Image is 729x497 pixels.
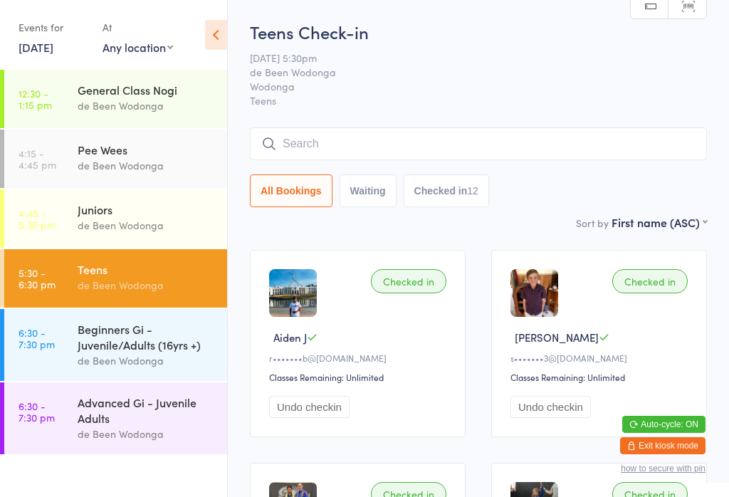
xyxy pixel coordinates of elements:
[404,174,489,207] button: Checked in12
[19,327,55,350] time: 6:30 - 7:30 pm
[250,127,707,160] input: Search
[510,371,692,383] div: Classes Remaining: Unlimited
[19,147,56,170] time: 4:15 - 4:45 pm
[78,82,215,98] div: General Class Nogi
[269,371,451,383] div: Classes Remaining: Unlimited
[612,214,707,230] div: First name (ASC)
[4,130,227,188] a: 4:15 -4:45 pmPee Weesde Been Wodonga
[621,464,706,474] button: how to secure with pin
[4,189,227,248] a: 4:45 -5:30 pmJuniorsde Been Wodonga
[250,174,332,207] button: All Bookings
[612,269,688,293] div: Checked in
[269,352,451,364] div: r•••••••b@[DOMAIN_NAME]
[269,269,317,317] img: image1715510376.png
[78,394,215,426] div: Advanced Gi - Juvenile Adults
[4,309,227,381] a: 6:30 -7:30 pmBeginners Gi - Juvenile/Adults (16yrs +)de Been Wodonga
[103,16,173,39] div: At
[19,16,88,39] div: Events for
[510,396,591,418] button: Undo checkin
[78,142,215,157] div: Pee Wees
[19,88,52,110] time: 12:30 - 1:15 pm
[250,79,685,93] span: Wodonga
[78,426,215,442] div: de Been Wodonga
[4,70,227,128] a: 12:30 -1:15 pmGeneral Class Nogide Been Wodonga
[510,352,692,364] div: s•••••••3@[DOMAIN_NAME]
[250,20,707,43] h2: Teens Check-in
[78,98,215,114] div: de Been Wodonga
[78,321,215,352] div: Beginners Gi - Juvenile/Adults (16yrs +)
[78,352,215,369] div: de Been Wodonga
[273,330,307,345] span: Aiden J
[340,174,397,207] button: Waiting
[78,277,215,293] div: de Been Wodonga
[510,269,558,317] img: image1713409066.png
[19,267,56,290] time: 5:30 - 6:30 pm
[78,202,215,217] div: Juniors
[576,216,609,230] label: Sort by
[250,51,685,65] span: [DATE] 5:30pm
[19,207,56,230] time: 4:45 - 5:30 pm
[19,39,53,55] a: [DATE]
[250,93,707,108] span: Teens
[622,416,706,433] button: Auto-cycle: ON
[78,217,215,234] div: de Been Wodonga
[4,382,227,454] a: 6:30 -7:30 pmAdvanced Gi - Juvenile Adultsde Been Wodonga
[103,39,173,55] div: Any location
[4,249,227,308] a: 5:30 -6:30 pmTeensde Been Wodonga
[467,185,478,197] div: 12
[250,65,685,79] span: de Been Wodonga
[78,261,215,277] div: Teens
[620,437,706,454] button: Exit kiosk mode
[78,157,215,174] div: de Been Wodonga
[19,400,55,423] time: 6:30 - 7:30 pm
[515,330,599,345] span: [PERSON_NAME]
[371,269,446,293] div: Checked in
[269,396,350,418] button: Undo checkin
